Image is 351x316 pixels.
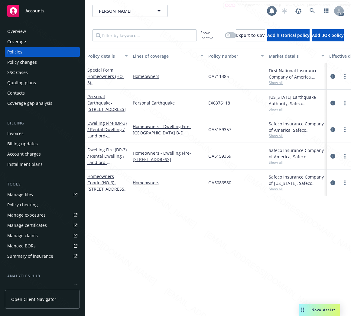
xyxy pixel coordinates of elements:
span: [PERSON_NAME] [97,8,150,14]
span: Show all [269,186,324,192]
div: Policy changes [7,57,37,67]
a: Invoices [5,129,80,138]
div: Manage exposures [7,210,46,220]
div: Loss summary generator [7,282,57,291]
a: circleInformation [329,179,336,186]
span: - [PERSON_NAME], [PERSON_NAME] & [PERSON_NAME]/Loc: [STREET_ADDRESS] [GEOGRAPHIC_DATA] [87,133,127,183]
div: Coverage gap analysis [7,98,52,108]
span: Add BOR policy [312,32,344,38]
div: Analytics hub [5,273,80,279]
a: Start snowing [278,5,291,17]
a: more [341,99,349,107]
a: Special Form Homeowners (HO-3) [87,67,126,92]
span: Export to CSV [236,32,265,38]
a: Loss summary generator [5,282,80,291]
div: Manage BORs [7,241,36,251]
span: Show all [269,107,324,112]
a: Coverage [5,37,80,47]
button: Nova Assist [299,304,340,316]
a: Personal Earthquake [87,94,126,112]
a: Homeowners - Dwelling Fire-[STREET_ADDRESS] [133,150,203,163]
a: more [341,126,349,133]
a: more [341,73,349,80]
div: Billing [5,120,80,126]
div: Manage files [7,190,33,199]
a: Policies [5,47,80,57]
a: Manage certificates [5,221,80,230]
div: Manage claims [7,231,38,240]
a: Search [306,5,318,17]
a: Dwelling Fire (DP-3) / Rental Dwelling / Landlord [87,147,127,216]
span: Show all [269,160,324,165]
span: Show all [269,133,324,138]
div: Tools [5,181,80,187]
button: [PERSON_NAME] [92,5,168,17]
div: Installment plans [7,160,43,169]
a: Manage exposures [5,210,80,220]
div: [US_STATE] Earthquake Authority, Safeco Insurance (Liberty Mutual) [269,94,324,107]
span: OA5086580 [208,179,231,186]
a: Manage BORs [5,241,80,251]
span: Show inactive [200,30,223,40]
div: Billing updates [7,139,38,149]
div: SSC Cases [7,68,28,77]
div: Contacts [7,88,25,98]
a: Homeowners [133,179,203,186]
a: Policy checking [5,200,80,210]
span: Accounts [25,8,44,13]
span: - [PERSON_NAME], [PERSON_NAME] & [PERSON_NAME]/Loc: [STREET_ADDRESS] Unit A [GEOGRAPHIC_DATA] [87,160,127,216]
a: Personal Earthquake [133,100,203,106]
a: Manage claims [5,231,80,240]
a: Coverage gap analysis [5,98,80,108]
a: Homeowners [133,73,203,79]
div: First National Insurance Company of America, Safeco Insurance (Liberty Mutual) [269,67,324,80]
span: Show all [269,80,324,85]
button: Market details [266,49,327,63]
a: Accounts [5,2,80,19]
a: circleInformation [329,153,336,160]
button: Add BOR policy [312,29,344,41]
div: Market details [269,53,318,59]
a: Overview [5,27,80,36]
a: Manage files [5,190,80,199]
a: more [341,153,349,160]
span: Nova Assist [311,307,335,312]
a: Report a Bug [292,5,304,17]
span: - [STREET_ADDRESS][PERSON_NAME] [87,180,128,198]
a: more [341,179,349,186]
a: Homeowners Condo (HO-6) [87,173,126,198]
a: circleInformation [329,99,336,107]
button: Policy number [206,49,266,63]
div: Coverage [7,37,26,47]
input: Filter by keyword... [92,29,197,41]
div: Safeco Insurance Company of America, Safeco Insurance (Liberty Mutual) [269,147,324,160]
div: Summary of insurance [7,251,53,261]
div: Safeco Insurance Company of America, Safeco Insurance (Liberty Mutual) [269,121,324,133]
button: Policy details [85,49,130,63]
div: Quoting plans [7,78,36,88]
a: Homeowners - Dwelling Fire-[GEOGRAPHIC_DATA] B-D [133,123,203,136]
span: EX6376118 [208,100,230,106]
a: Policy changes [5,57,80,67]
span: OA5159359 [208,153,231,159]
div: Policies [7,47,22,57]
a: Billing updates [5,139,80,149]
span: Open Client Navigator [11,296,56,302]
div: Policy checking [7,200,38,210]
a: circleInformation [329,73,336,80]
a: Quoting plans [5,78,80,88]
span: OA5159357 [208,126,231,133]
a: SSC Cases [5,68,80,77]
a: Dwelling Fire (DP-3) / Rental Dwelling / Landlord [87,120,127,183]
div: Manage certificates [7,221,47,230]
button: Export to CSV [236,29,265,41]
a: Switch app [320,5,332,17]
span: Add historical policy [267,32,310,38]
div: Safeco Insurance Company of [US_STATE], Safeco Insurance (Liberty Mutual) [269,174,324,186]
div: Account charges [7,149,41,159]
a: Account charges [5,149,80,159]
a: Installment plans [5,160,80,169]
a: Contacts [5,88,80,98]
div: Invoices [7,129,24,138]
